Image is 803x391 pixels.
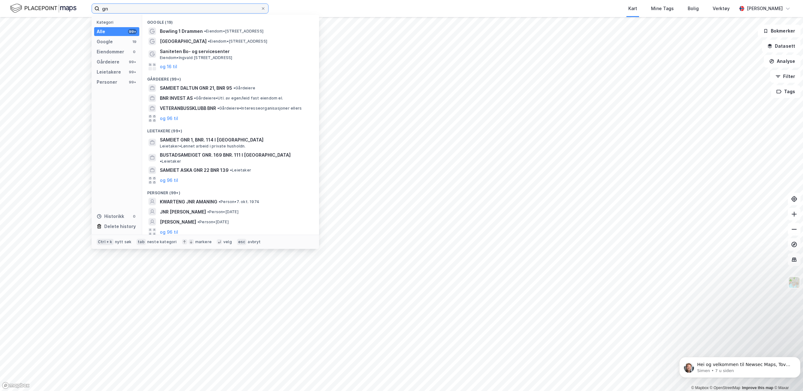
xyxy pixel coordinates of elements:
div: Kart [628,5,637,12]
div: esc [237,239,247,245]
div: 99+ [128,69,137,75]
div: Gårdeiere [97,58,119,66]
button: og 96 til [160,228,178,236]
div: [PERSON_NAME] [747,5,783,12]
span: • [230,168,232,172]
span: KWARTENG JNR AMANING [160,198,217,206]
div: avbryt [248,239,261,244]
span: Person • [DATE] [207,209,238,214]
img: Z [788,276,800,288]
div: nytt søk [115,239,132,244]
span: • [217,106,219,111]
div: Kategori [97,20,139,25]
div: 99+ [128,80,137,85]
div: Personer [97,78,117,86]
button: og 16 til [160,63,177,70]
span: SAMEIET DALTUN GNR 21, BNR 95 [160,84,232,92]
a: Mapbox homepage [2,382,30,389]
span: BNR INVEST AS [160,94,193,102]
div: tab [136,239,146,245]
span: Gårdeiere [233,86,255,91]
span: • [233,86,235,90]
button: og 96 til [160,177,178,184]
span: Person • [DATE] [197,220,229,225]
span: Eiendom • [STREET_ADDRESS] [208,39,267,44]
span: Eiendom • Ingvald [STREET_ADDRESS] [160,55,232,60]
span: Leietaker [230,168,251,173]
div: 0 [132,214,137,219]
button: Analyse [764,55,800,68]
img: logo.f888ab2527a4732fd821a326f86c7f29.svg [10,3,76,14]
span: VETERANBUSSKLUBB BNR [160,105,216,112]
button: Tags [771,85,800,98]
span: Leietaker • Lønnet arbeid i private husholdn. [160,144,246,149]
span: • [219,199,220,204]
span: • [194,96,196,100]
span: • [208,39,210,44]
div: Historikk [97,213,124,220]
div: neste kategori [147,239,177,244]
div: Personer (99+) [142,185,319,197]
button: Datasett [762,40,800,52]
span: • [204,29,206,33]
div: Leietakere [97,68,121,76]
div: Google (19) [142,15,319,26]
div: Eiendommer [97,48,124,56]
div: Gårdeiere (99+) [142,72,319,83]
span: JNR [PERSON_NAME] [160,208,206,216]
button: Bokmerker [758,25,800,37]
span: Leietaker [160,159,181,164]
a: OpenStreetMap [710,386,740,390]
span: Bowling 1 Drammen [160,27,203,35]
input: Søk på adresse, matrikkel, gårdeiere, leietakere eller personer [100,4,261,13]
div: 99+ [128,59,137,64]
button: og 96 til [160,115,178,122]
iframe: Intercom notifications melding [677,344,803,388]
span: SAMEIET ASKA GNR 22 BNR 139 [160,166,229,174]
div: Alle [97,28,105,35]
span: • [197,220,199,224]
div: velg [223,239,232,244]
span: Eiendom • [STREET_ADDRESS] [204,29,263,34]
a: Mapbox [691,386,709,390]
span: • [207,209,209,214]
div: Ctrl + k [97,239,114,245]
button: Filter [770,70,800,83]
div: 99+ [128,29,137,34]
span: Saniteten Bo- og servicesenter [160,48,311,55]
div: Google [97,38,113,45]
div: 0 [132,49,137,54]
div: 19 [132,39,137,44]
span: BUSTADSAMEIGET GNR. 169 BNR. 111 I [GEOGRAPHIC_DATA] [160,151,291,159]
div: Mine Tags [651,5,674,12]
span: Gårdeiere • Utl. av egen/leid fast eiendom el. [194,96,283,101]
span: • [160,159,162,164]
span: [GEOGRAPHIC_DATA] [160,38,207,45]
a: Improve this map [742,386,773,390]
span: Person • 7. okt. 1974 [219,199,259,204]
div: Verktøy [713,5,730,12]
span: [PERSON_NAME] [160,218,196,226]
div: markere [195,239,212,244]
span: SAMEIET GNR 1, BNR. 114 I [GEOGRAPHIC_DATA] [160,136,311,144]
div: Delete history [104,223,136,230]
div: Leietakere (99+) [142,123,319,135]
div: Bolig [688,5,699,12]
span: Gårdeiere • Interesseorganisasjoner ellers [217,106,302,111]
